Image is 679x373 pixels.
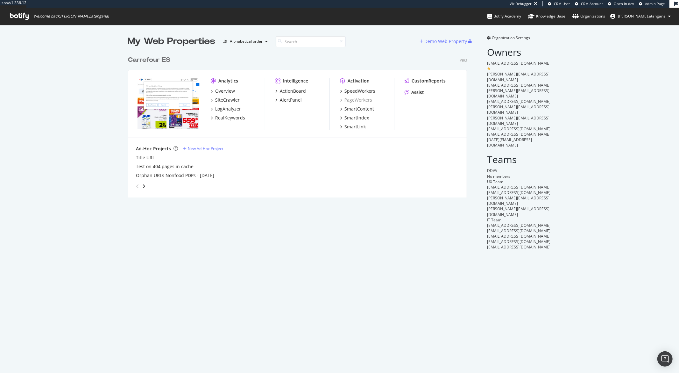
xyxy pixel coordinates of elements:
a: Assist [405,89,424,96]
span: [PERSON_NAME][EMAIL_ADDRESS][DOMAIN_NAME] [487,71,550,82]
div: My Web Properties [128,35,216,48]
button: Alphabetical order [221,36,271,47]
span: renaud.atangana [618,13,666,19]
div: LogAnalyzer [215,106,241,112]
span: [DATE][EMAIL_ADDRESS][DOMAIN_NAME] [487,137,532,148]
span: [PERSON_NAME][EMAIL_ADDRESS][DOMAIN_NAME] [487,88,550,99]
img: www.carrefour.es [136,78,201,129]
div: angle-left [133,181,142,191]
a: AlertPanel [275,97,302,103]
div: Carrefour ES [128,55,170,65]
span: Organization Settings [492,35,530,40]
div: IT Team [487,217,551,223]
span: [EMAIL_ADDRESS][DOMAIN_NAME] [487,99,551,104]
span: [EMAIL_ADDRESS][DOMAIN_NAME] [487,244,551,250]
a: Demo Web Property [420,39,469,44]
span: [EMAIL_ADDRESS][DOMAIN_NAME] [487,126,551,132]
div: Ad-Hoc Projects [136,146,171,152]
a: Title URL [136,154,155,161]
a: Admin Page [639,1,665,6]
div: New Ad-Hoc Project [188,146,223,151]
a: Orphan URLs Nonfood PDPs - [DATE] [136,172,214,179]
div: UX Team [487,179,551,184]
div: SmartLink [344,124,366,130]
a: Organizations [572,8,605,25]
span: [PERSON_NAME][EMAIL_ADDRESS][DOMAIN_NAME] [487,206,550,217]
div: ActionBoard [280,88,306,94]
div: Organizations [572,13,605,19]
div: Activation [348,78,370,84]
div: Alphabetical order [230,39,263,43]
a: CRM Account [575,1,603,6]
div: CustomReports [412,78,446,84]
a: Botify Academy [487,8,521,25]
span: [PERSON_NAME][EMAIL_ADDRESS][DOMAIN_NAME] [487,115,550,126]
a: CustomReports [405,78,446,84]
div: Open Intercom Messenger [657,351,673,367]
div: Knowledge Base [528,13,565,19]
span: [EMAIL_ADDRESS][DOMAIN_NAME] [487,190,551,195]
div: RealKeywords [215,115,245,121]
a: SmartContent [340,106,374,112]
a: SmartLink [340,124,366,130]
span: [EMAIL_ADDRESS][DOMAIN_NAME] [487,239,551,244]
span: [EMAIL_ADDRESS][DOMAIN_NAME] [487,228,551,233]
span: Admin Page [645,1,665,6]
span: [PERSON_NAME][EMAIL_ADDRESS][DOMAIN_NAME] [487,104,550,115]
input: Search [276,36,346,47]
a: LogAnalyzer [211,106,241,112]
span: [EMAIL_ADDRESS][DOMAIN_NAME] [487,184,551,190]
a: Overview [211,88,235,94]
a: SiteCrawler [211,97,240,103]
a: CRM User [548,1,570,6]
span: [PERSON_NAME][EMAIL_ADDRESS][DOMAIN_NAME] [487,195,550,206]
a: SpeedWorkers [340,88,375,94]
div: Botify Academy [487,13,521,19]
h2: Owners [487,47,551,57]
a: Carrefour ES [128,55,173,65]
div: angle-right [142,183,146,190]
span: [EMAIL_ADDRESS][DOMAIN_NAME] [487,82,551,88]
button: Demo Web Property [420,36,469,47]
div: Intelligence [283,78,308,84]
a: SmartIndex [340,115,369,121]
a: RealKeywords [211,115,245,121]
div: SmartIndex [344,115,369,121]
a: New Ad-Hoc Project [183,146,223,151]
span: Open in dev [614,1,634,6]
div: Assist [411,89,424,96]
div: SpeedWorkers [344,88,375,94]
a: Knowledge Base [528,8,565,25]
div: Viz Debugger: [510,1,533,6]
span: [EMAIL_ADDRESS][DOMAIN_NAME] [487,233,551,239]
span: CRM User [554,1,570,6]
a: Open in dev [608,1,634,6]
div: AlertPanel [280,97,302,103]
span: [EMAIL_ADDRESS][DOMAIN_NAME] [487,132,551,137]
span: [EMAIL_ADDRESS][DOMAIN_NAME] [487,61,551,66]
div: SiteCrawler [215,97,240,103]
span: [EMAIL_ADDRESS][DOMAIN_NAME] [487,223,551,228]
div: Overview [215,88,235,94]
div: No members [487,174,551,179]
div: DDVV [487,168,551,173]
h2: Teams [487,154,551,165]
div: Pro [460,58,467,63]
span: CRM Account [581,1,603,6]
div: grid [128,48,472,197]
div: SmartContent [344,106,374,112]
button: [PERSON_NAME].atangana [605,11,676,21]
a: PageWorkers [340,97,372,103]
a: Test on 404 pages in cache [136,163,194,170]
div: Analytics [218,78,238,84]
div: Demo Web Property [425,38,467,45]
span: Welcome back, [PERSON_NAME].atangana ! [33,14,109,19]
a: ActionBoard [275,88,306,94]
